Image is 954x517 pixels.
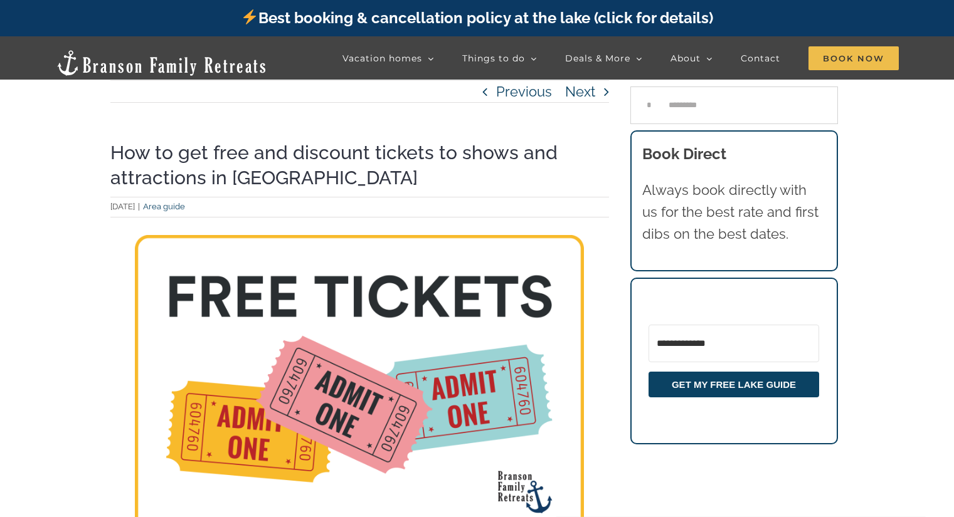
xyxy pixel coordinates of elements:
span: Contact [741,54,780,63]
span: | [135,202,143,211]
a: Book Now [808,46,899,71]
a: About [670,46,713,71]
input: Search... [630,86,838,124]
a: Next [565,81,595,102]
a: Things to do [462,46,537,71]
h1: How to get free and discount tickets to shows and attractions in [GEOGRAPHIC_DATA] [110,140,610,191]
nav: Main Menu [342,46,899,71]
a: Vacation homes [342,46,434,71]
img: Branson Family Retreats Logo [55,49,268,77]
img: ⚡️ [242,9,257,24]
span: [DATE] [110,202,135,211]
input: Email Address [649,325,819,362]
a: Previous [496,81,552,102]
span: Things to do [462,54,525,63]
span: Book Now [808,46,899,70]
span: Vacation homes [342,54,422,63]
button: GET MY FREE LAKE GUIDE [649,372,819,397]
a: Deals & More [565,46,642,71]
a: Area guide [143,202,185,211]
a: Best booking & cancellation policy at the lake (click for details) [241,9,713,27]
a: Contact [741,46,780,71]
span: About [670,54,701,63]
input: Search [630,86,668,124]
p: Always book directly with us for the best rate and first dibs on the best dates. [642,179,825,246]
b: Book Direct [642,145,726,163]
span: Deals & More [565,54,630,63]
